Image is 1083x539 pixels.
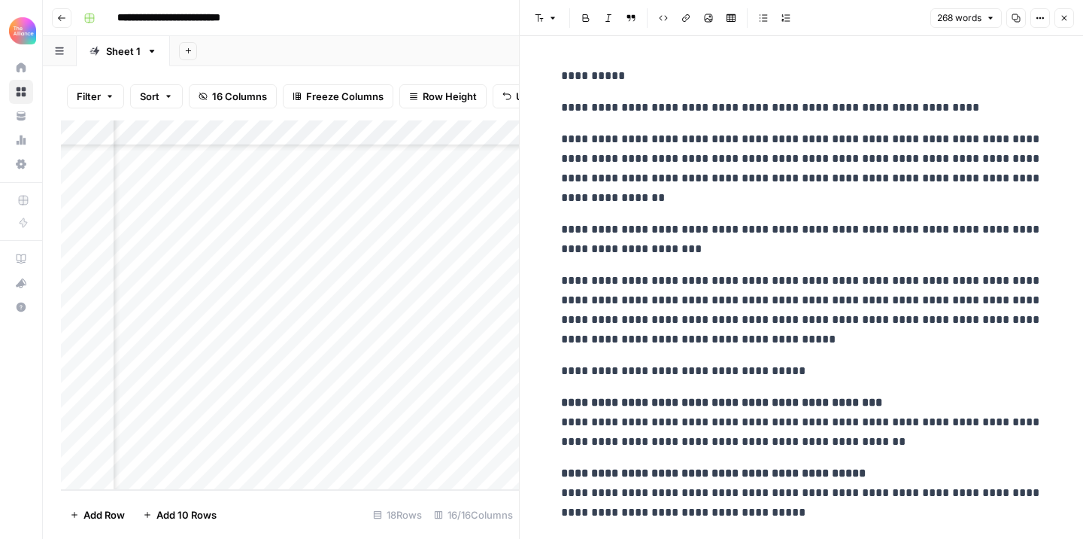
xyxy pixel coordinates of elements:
a: Settings [9,152,33,176]
span: Row Height [423,89,477,104]
div: What's new? [10,272,32,294]
button: Sort [130,84,183,108]
button: Workspace: Alliance [9,12,33,50]
a: Sheet 1 [77,36,170,66]
button: Freeze Columns [283,84,393,108]
span: Sort [140,89,159,104]
span: Add 10 Rows [156,507,217,522]
button: Help + Support [9,295,33,319]
button: Add 10 Rows [134,503,226,527]
a: AirOps Academy [9,247,33,271]
div: Sheet 1 [106,44,141,59]
img: Alliance Logo [9,17,36,44]
a: Your Data [9,104,33,128]
div: 16/16 Columns [428,503,519,527]
span: Filter [77,89,101,104]
button: Undo [493,84,551,108]
button: Add Row [61,503,134,527]
span: Add Row [83,507,125,522]
span: 16 Columns [212,89,267,104]
button: What's new? [9,271,33,295]
div: 18 Rows [367,503,428,527]
button: Row Height [399,84,487,108]
a: Home [9,56,33,80]
a: Browse [9,80,33,104]
a: Usage [9,128,33,152]
span: Freeze Columns [306,89,384,104]
span: 268 words [937,11,981,25]
button: Filter [67,84,124,108]
button: 268 words [930,8,1002,28]
button: 16 Columns [189,84,277,108]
